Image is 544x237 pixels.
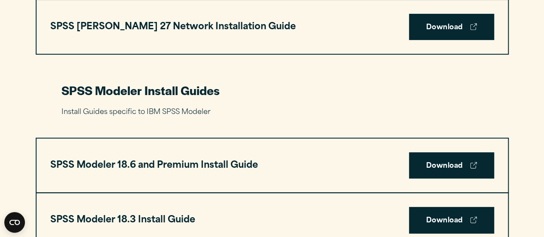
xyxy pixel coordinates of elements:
h3: SPSS Modeler Install Guides [61,82,483,98]
p: Install Guides specific to IBM SPSS Modeler [61,106,483,119]
a: Download [409,207,494,234]
a: Download [409,14,494,40]
h3: SPSS [PERSON_NAME] 27 Network Installation Guide [50,19,296,35]
a: Download [409,152,494,179]
button: Open CMP widget [4,212,25,233]
h3: SPSS Modeler 18.3 Install Guide [50,212,195,228]
h3: SPSS Modeler 18.6 and Premium Install Guide [50,157,258,174]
